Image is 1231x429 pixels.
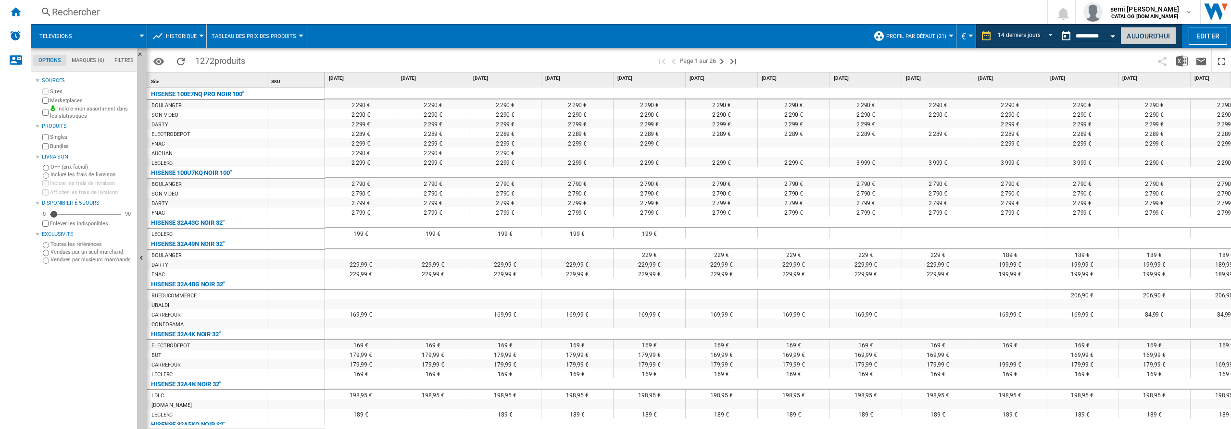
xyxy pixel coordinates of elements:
div: 199,99 € [1046,259,1118,269]
input: Sites [42,88,49,95]
img: excel-24x24.png [1176,55,1188,67]
div: 2 290 € [686,109,757,119]
div: 0 [40,210,48,218]
div: [DATE] [399,73,469,85]
div: 199,99 € [1118,269,1190,278]
div: 2 790 € [902,178,974,188]
label: Inclure les frais de livraison [50,171,133,178]
div: 2 799 € [974,207,1046,217]
div: 2 290 € [614,99,685,109]
div: DARTY [151,120,168,130]
div: 2 790 € [686,188,757,197]
div: SKU Sort None [269,73,325,87]
div: 2 790 € [541,178,613,188]
div: 2 299 € [1046,119,1118,128]
div: 2 799 € [1046,207,1118,217]
label: OFF (prix facial) [50,163,133,171]
input: Vendues par plusieurs marchands [43,257,49,264]
div: 2 299 € [758,157,829,167]
div: 2 790 € [614,188,685,197]
div: 2 799 € [325,207,397,217]
div: 2 299 € [974,119,1046,128]
div: [DATE] [471,73,541,85]
div: 189 € [974,249,1046,259]
div: 2 290 € [830,109,902,119]
div: 2 799 € [1118,197,1190,207]
div: SON VIDEO [151,189,178,199]
div: 2 299 € [469,119,541,128]
span: [DATE] [978,75,1044,82]
div: 2 299 € [325,119,397,128]
input: Toutes les références [43,242,49,248]
div: 229 € [614,249,685,259]
md-tab-item: Filtres [109,55,139,66]
div: ELECTRODEPOT [151,130,190,139]
div: 2 299 € [1118,138,1190,147]
div: 2 799 € [830,197,902,207]
button: € [961,24,971,48]
div: 2 290 € [974,99,1046,109]
span: [DATE] [1122,75,1188,82]
div: BOULANGER [151,101,182,110]
div: 2 299 € [469,138,541,147]
span: Profil par défaut (21) [886,33,946,39]
md-slider: Disponibilité [50,209,121,219]
div: HISENSE 32A43G NOIR 32" [151,217,225,229]
div: 2 289 € [902,128,974,138]
div: FNAC [151,139,165,149]
div: 229,99 € [686,269,757,278]
div: 2 299 € [614,119,685,128]
div: 2 799 € [1046,197,1118,207]
div: 229 € [902,249,974,259]
div: 2 290 € [902,109,974,119]
div: Ce rapport est basé sur une date antérieure à celle d'aujourd'hui. [1056,24,1118,48]
div: 229,99 € [758,269,829,278]
div: 2 290 € [1118,109,1190,119]
div: 2 790 € [614,178,685,188]
span: [DATE] [329,75,395,82]
div: 90 [123,210,133,218]
div: 2 290 € [325,109,397,119]
button: Télécharger au format Excel [1172,49,1192,72]
div: 2 790 € [469,188,541,197]
div: 2 299 € [397,157,469,167]
div: 229,99 € [469,259,541,269]
span: produits [214,56,245,66]
div: 2 799 € [541,197,613,207]
div: [DATE] [1048,73,1118,85]
div: 2 290 € [902,99,974,109]
div: [DATE] [615,73,685,85]
div: 2 790 € [1118,188,1190,197]
button: Open calendar [1105,26,1122,43]
div: [DATE] [688,73,757,85]
div: 2 790 € [830,188,902,197]
div: 229 € [686,249,757,259]
button: Première page [656,49,668,72]
div: DARTY [151,260,168,270]
button: Partager ce bookmark avec d'autres [1153,49,1172,72]
div: 2 290 € [397,147,469,157]
div: 229,99 € [830,269,902,278]
div: 2 799 € [1118,207,1190,217]
div: 2 299 € [397,119,469,128]
div: [DATE] [904,73,974,85]
div: [DATE] [1120,73,1190,85]
div: 199 € [469,228,541,238]
button: Aujourd'hui [1120,27,1176,45]
div: 2 290 € [469,99,541,109]
div: 2 299 € [974,138,1046,147]
div: 229,99 € [469,269,541,278]
md-menu: Currency [956,24,976,48]
div: 2 790 € [974,178,1046,188]
input: Afficher les frais de livraison [42,221,49,227]
div: 2 790 € [1046,188,1118,197]
div: 2 290 € [397,109,469,119]
div: 2 790 € [469,178,541,188]
div: 2 790 € [1118,178,1190,188]
button: Masquer [137,48,149,65]
div: 2 289 € [541,128,613,138]
button: Page suivante [716,49,728,72]
input: Marketplaces [42,98,49,104]
input: Vendues par un seul marchand [43,250,49,256]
